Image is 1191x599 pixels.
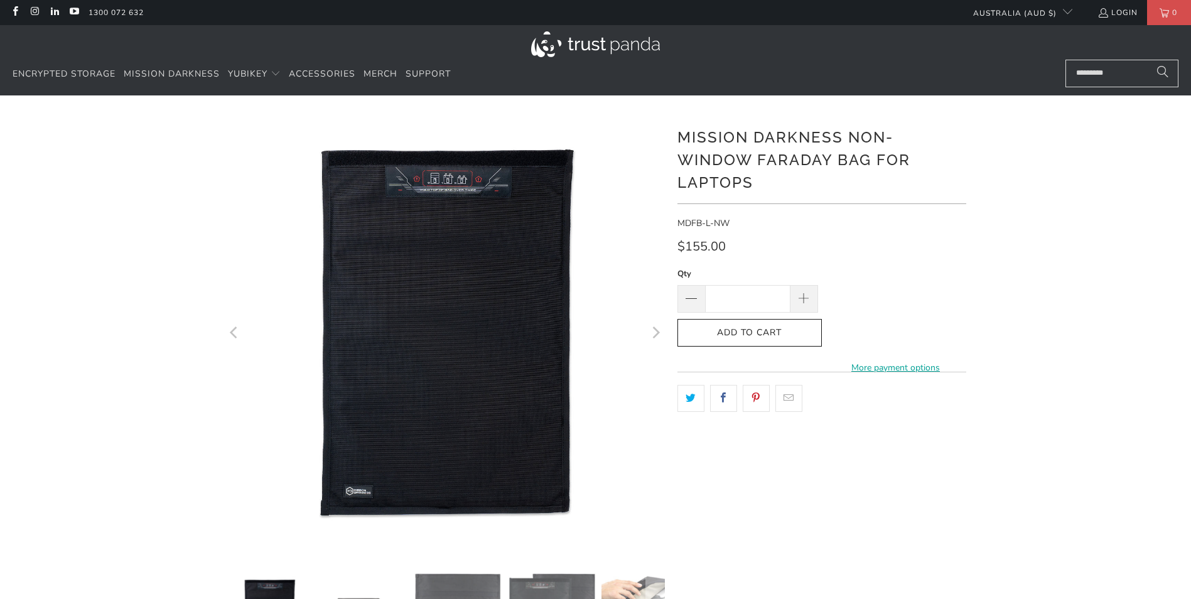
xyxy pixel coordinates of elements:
a: Share this on Pinterest [743,385,770,411]
a: Trust Panda Australia on Facebook [9,8,20,18]
button: Search [1147,60,1178,87]
a: Mission Darkness [124,60,220,89]
a: Login [1097,6,1138,19]
button: Next [645,114,666,554]
a: Trust Panda Australia on LinkedIn [49,8,60,18]
a: Mission Darkness Non-Window Faraday Bag for Laptops [225,114,665,554]
input: Search... [1065,60,1178,87]
span: Accessories [289,68,355,80]
button: Previous [225,114,245,554]
a: Share this on Twitter [677,385,704,411]
a: More payment options [826,361,966,375]
a: Accessories [289,60,355,89]
span: $155.00 [677,238,726,255]
a: Trust Panda Australia on YouTube [68,8,79,18]
button: Add to Cart [677,319,822,347]
span: MDFB-L-NW [677,217,730,229]
span: YubiKey [228,68,267,80]
span: Encrypted Storage [13,68,116,80]
a: Encrypted Storage [13,60,116,89]
span: Merch [364,68,397,80]
a: Merch [364,60,397,89]
a: Email this to a friend [775,385,802,411]
h1: Mission Darkness Non-Window Faraday Bag for Laptops [677,124,966,194]
img: Trust Panda Australia [531,31,660,57]
a: 1300 072 632 [89,6,144,19]
nav: Translation missing: en.navigation.header.main_nav [13,60,451,89]
a: Share this on Facebook [710,385,737,411]
summary: YubiKey [228,60,281,89]
a: Trust Panda Australia on Instagram [29,8,40,18]
a: Support [406,60,451,89]
span: Mission Darkness [124,68,220,80]
span: Support [406,68,451,80]
span: Add to Cart [691,328,809,338]
label: Qty [677,267,818,281]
